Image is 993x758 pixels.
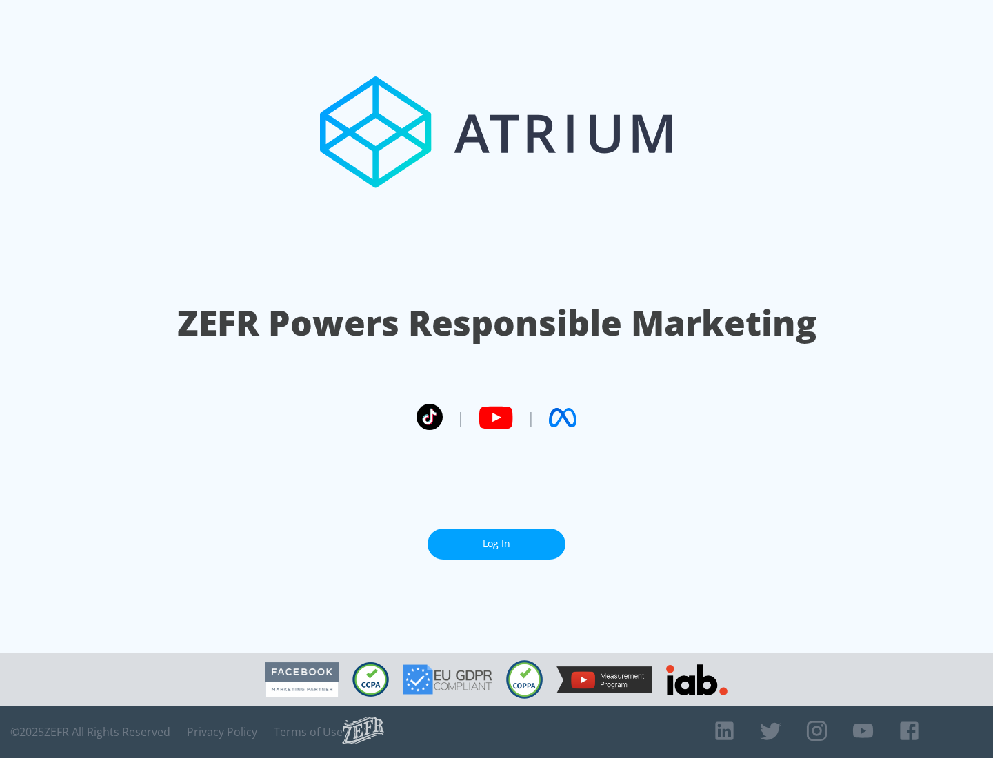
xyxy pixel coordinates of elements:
img: YouTube Measurement Program [556,666,652,693]
a: Terms of Use [274,725,343,739]
h1: ZEFR Powers Responsible Marketing [177,299,816,347]
a: Privacy Policy [187,725,257,739]
img: GDPR Compliant [403,664,492,695]
span: © 2025 ZEFR All Rights Reserved [10,725,170,739]
span: | [457,407,465,428]
span: | [527,407,535,428]
a: Log In [428,529,565,560]
img: CCPA Compliant [352,662,389,697]
img: Facebook Marketing Partner [265,662,339,697]
img: IAB [666,664,728,695]
img: COPPA Compliant [506,660,543,699]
